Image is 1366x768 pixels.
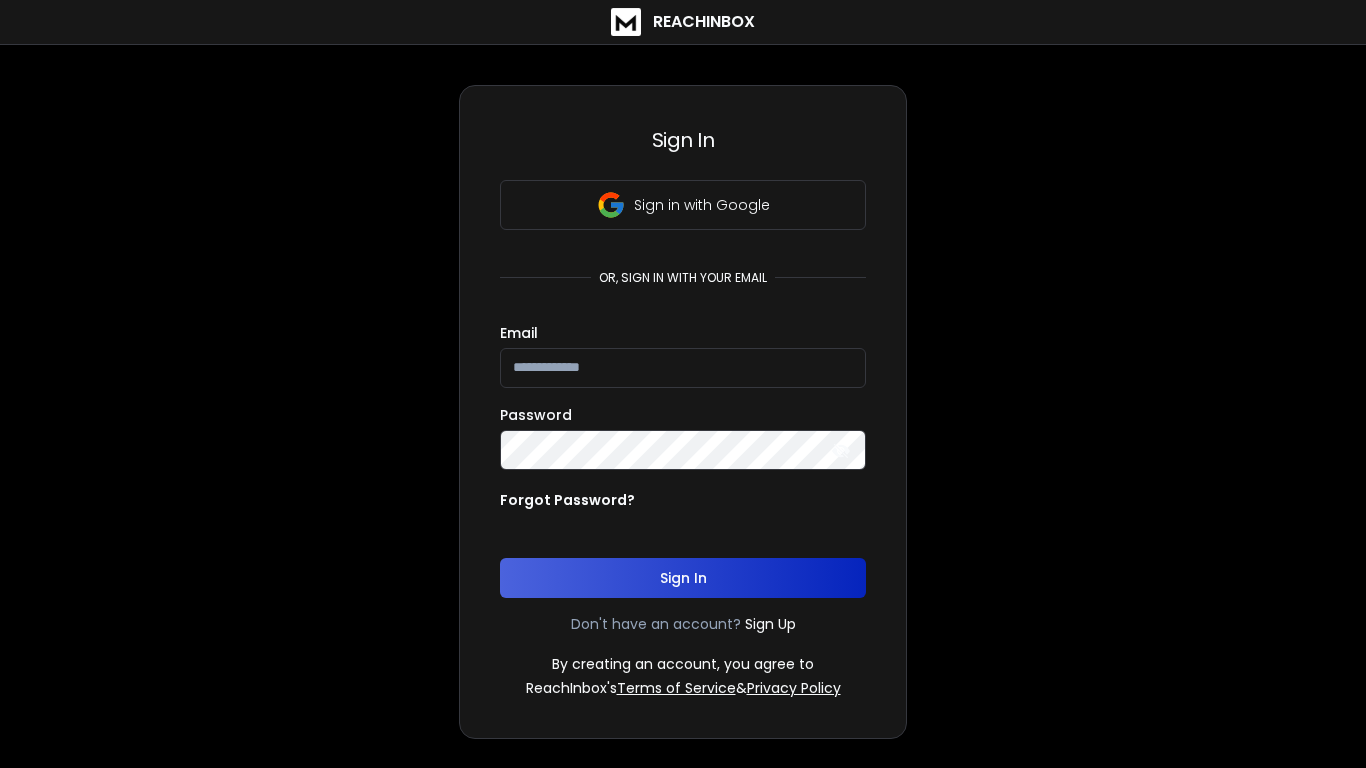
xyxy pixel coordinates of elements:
img: logo [611,8,641,36]
button: Sign In [500,558,866,598]
p: or, sign in with your email [591,270,775,286]
a: Privacy Policy [747,678,841,698]
p: Don't have an account? [571,614,741,634]
a: Terms of Service [617,678,736,698]
a: Sign Up [745,614,796,634]
a: ReachInbox [611,8,755,36]
h1: ReachInbox [653,10,755,34]
p: By creating an account, you agree to [552,654,814,674]
h3: Sign In [500,126,866,154]
p: Sign in with Google [634,195,770,215]
p: ReachInbox's & [526,678,841,698]
button: Sign in with Google [500,180,866,230]
label: Email [500,326,538,340]
p: Forgot Password? [500,490,635,510]
label: Password [500,408,572,422]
